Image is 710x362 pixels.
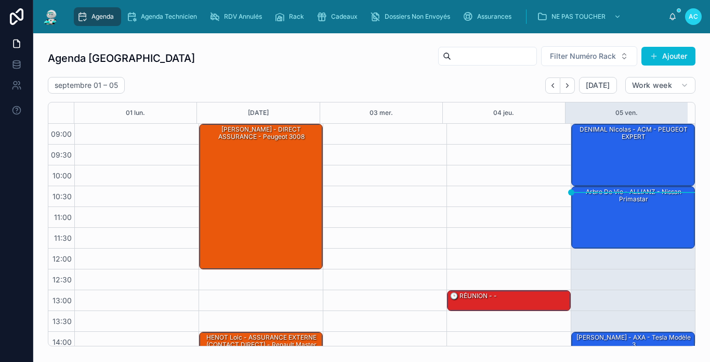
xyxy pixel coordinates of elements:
button: Work week [625,77,695,94]
span: AC [689,12,698,21]
a: Dossiers Non Envoyés [367,7,457,26]
span: NE PAS TOUCHER [551,12,606,21]
a: Cadeaux [313,7,365,26]
button: 03 mer. [370,102,393,123]
a: Assurances [459,7,519,26]
button: Back [545,77,560,94]
div: [PERSON_NAME] - AXA - Tesla modèle 3 [573,333,694,350]
span: 10:00 [50,171,74,180]
span: [DATE] [586,81,610,90]
button: [DATE] [579,77,617,94]
div: [PERSON_NAME] - DIRECT ASSURANCE - peugeot 3008 [201,125,322,142]
div: HENOT Loic - ASSURANCE EXTERNE (CONTACT DIRECT) - Renault Master [201,333,322,350]
div: Arbre de vie - ALLIANZ - Nissan primastar [573,187,694,204]
div: Arbre de vie - ALLIANZ - Nissan primastar [572,187,694,248]
h2: septembre 01 – 05 [55,80,118,90]
span: Cadeaux [331,12,358,21]
span: 13:30 [50,317,74,326]
span: 10:30 [50,192,74,201]
span: 13:00 [50,296,74,305]
button: 04 jeu. [493,102,514,123]
a: Agenda Technicien [123,7,204,26]
span: Agenda [91,12,114,21]
span: 11:00 [51,213,74,222]
a: RDV Annulés [206,7,269,26]
button: Ajouter [641,47,695,66]
img: App logo [42,8,60,25]
span: 11:30 [51,234,74,242]
button: Select Button [541,46,637,66]
span: Agenda Technicien [141,12,197,21]
a: NE PAS TOUCHER [534,7,626,26]
span: Assurances [477,12,511,21]
button: [DATE] [248,102,269,123]
span: 09:30 [48,150,74,159]
div: DENIMAL Nicolas - ACM - PEUGEOT EXPERT [572,124,694,186]
span: 09:00 [48,130,74,138]
a: Agenda [74,7,121,26]
div: DENIMAL Nicolas - ACM - PEUGEOT EXPERT [573,125,694,142]
button: 05 ven. [615,102,638,123]
div: [PERSON_NAME] - DIRECT ASSURANCE - peugeot 3008 [200,124,322,269]
span: 12:00 [50,254,74,263]
span: Work week [632,81,672,90]
div: 🕒 RÉUNION - - [448,291,570,311]
button: 01 lun. [126,102,145,123]
span: 12:30 [50,275,74,284]
div: scrollable content [69,5,668,28]
a: Rack [271,7,311,26]
span: Rack [289,12,304,21]
span: RDV Annulés [224,12,262,21]
div: 🕒 RÉUNION - - [449,291,498,301]
span: Dossiers Non Envoyés [385,12,450,21]
span: 14:00 [50,338,74,346]
h1: Agenda [GEOGRAPHIC_DATA] [48,51,195,66]
button: Next [560,77,575,94]
span: Filter Numéro Rack [550,51,616,61]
